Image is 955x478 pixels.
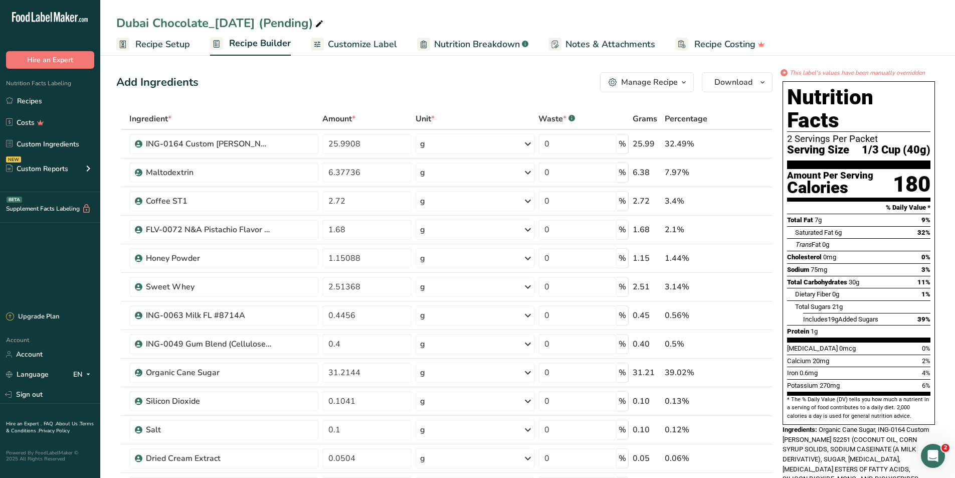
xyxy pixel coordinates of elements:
span: 75mg [811,266,827,273]
span: Recipe Costing [694,38,755,51]
span: Iron [787,369,798,377]
div: g [420,367,425,379]
section: * The % Daily Value (DV) tells you how much a nutrient in a serving of food contributes to a dail... [787,396,930,420]
div: g [420,452,425,464]
span: 1g [811,328,818,335]
div: g [420,138,425,150]
span: 19g [828,315,838,323]
span: 21g [832,303,843,310]
span: Dietary Fiber [795,290,831,298]
span: Percentage [665,113,707,125]
span: 1% [921,290,930,298]
div: Powered By FoodLabelMaker © 2025 All Rights Reserved [6,450,94,462]
span: 3% [921,266,930,273]
span: 0mg [823,253,836,261]
span: 0g [832,290,839,298]
a: Customize Label [311,33,397,56]
span: Download [714,76,752,88]
span: Customize Label [328,38,397,51]
div: Silicon Dioxide [146,395,271,407]
i: Trans [795,241,812,248]
div: Coffee ST1 [146,195,271,207]
h1: Nutrition Facts [787,86,930,132]
div: 0.13% [665,395,725,407]
span: 30g [849,278,859,286]
span: 20mg [813,357,829,365]
span: Notes & Attachments [565,38,655,51]
span: Total Fat [787,216,813,224]
div: 7.97% [665,167,725,179]
div: 6.38 [633,167,661,179]
span: Grams [633,113,657,125]
div: g [420,224,425,236]
span: Protein [787,328,809,335]
div: Dried Cream Extract [146,452,271,464]
div: Sweet Whey [146,281,271,293]
div: 25.99 [633,138,661,150]
section: % Daily Value * [787,202,930,214]
span: 2 [941,444,949,452]
div: Honey Powder [146,252,271,264]
div: Custom Reports [6,164,68,174]
div: 0.12% [665,424,725,436]
div: Maltodextrin [146,167,271,179]
div: NEW [6,156,21,163]
div: 0.10 [633,424,661,436]
span: Total Sugars [795,303,831,310]
div: 0.40 [633,338,661,350]
span: 0.6mg [800,369,818,377]
span: Sodium [787,266,809,273]
div: 2 Servings Per Packet [787,134,930,144]
span: 0% [922,345,930,352]
div: 0.45 [633,309,661,322]
span: Amount [322,113,355,125]
span: 270mg [820,382,840,389]
div: 1.68 [633,224,661,236]
iframe: Intercom live chat [921,444,945,468]
span: 6% [922,382,930,389]
span: 1/3 Cup (40g) [862,144,930,156]
span: 0mcg [839,345,856,352]
div: g [420,252,425,264]
div: 1.44% [665,252,725,264]
div: g [420,395,425,407]
span: 4% [922,369,930,377]
a: Terms & Conditions . [6,420,94,434]
button: Download [702,72,773,92]
div: BETA [7,197,22,203]
div: Dubai Chocolate_[DATE] (Pending) [116,14,325,32]
span: 0g [822,241,829,248]
div: ING-0063 Milk FL #8714A [146,309,271,322]
div: 0.05 [633,452,661,464]
div: FLV-0072 N&A Pistachio Flavor Powder [146,224,271,236]
div: 2.72 [633,195,661,207]
span: Ingredient [129,113,171,125]
div: g [420,309,425,322]
span: Nutrition Breakdown [434,38,520,51]
div: 3.14% [665,281,725,293]
div: g [420,281,425,293]
div: EN [73,369,94,381]
div: ING-0164 Custom [PERSON_NAME] 52251 [146,138,271,150]
div: 39.02% [665,367,725,379]
div: g [420,338,425,350]
a: Language [6,366,49,383]
div: g [420,195,425,207]
i: This label's values have been manually overridden [790,68,925,77]
div: Amount Per Serving [787,171,873,181]
a: Recipe Builder [210,32,291,56]
span: Unit [416,113,435,125]
div: 1.15 [633,252,661,264]
a: Recipe Costing [675,33,765,56]
a: About Us . [56,420,80,427]
span: Saturated Fat [795,229,833,236]
a: FAQ . [44,420,56,427]
span: Ingredients: [783,426,817,433]
div: Organic Cane Sugar [146,367,271,379]
div: 2.1% [665,224,725,236]
div: g [420,167,425,179]
div: Upgrade Plan [6,312,59,322]
span: Serving Size [787,144,849,156]
span: Calcium [787,357,811,365]
div: 3.4% [665,195,725,207]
